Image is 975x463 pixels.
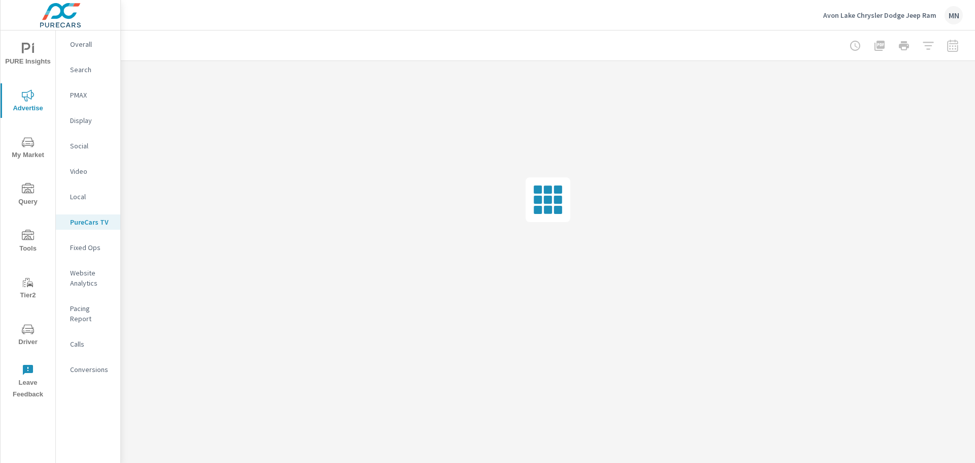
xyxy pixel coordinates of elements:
[70,90,112,100] p: PMAX
[70,65,112,75] p: Search
[1,30,55,405] div: nav menu
[70,166,112,176] p: Video
[945,6,963,24] div: MN
[70,339,112,349] p: Calls
[56,301,120,326] div: Pacing Report
[70,141,112,151] p: Social
[4,230,52,255] span: Tools
[4,183,52,208] span: Query
[56,189,120,204] div: Local
[70,115,112,126] p: Display
[70,217,112,227] p: PureCars TV
[4,136,52,161] span: My Market
[70,303,112,324] p: Pacing Report
[4,276,52,301] span: Tier2
[56,336,120,352] div: Calls
[56,362,120,377] div: Conversions
[823,11,936,20] p: Avon Lake Chrysler Dodge Jeep Ram
[70,364,112,375] p: Conversions
[56,113,120,128] div: Display
[56,37,120,52] div: Overall
[56,164,120,179] div: Video
[56,214,120,230] div: PureCars TV
[56,265,120,291] div: Website Analytics
[4,323,52,348] span: Driver
[4,89,52,114] span: Advertise
[56,87,120,103] div: PMAX
[56,240,120,255] div: Fixed Ops
[70,268,112,288] p: Website Analytics
[56,138,120,153] div: Social
[70,242,112,253] p: Fixed Ops
[70,192,112,202] p: Local
[56,62,120,77] div: Search
[4,364,52,400] span: Leave Feedback
[4,43,52,68] span: PURE Insights
[70,39,112,49] p: Overall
